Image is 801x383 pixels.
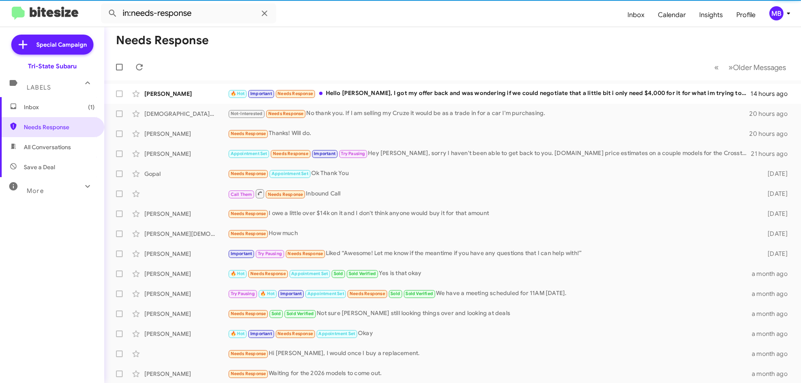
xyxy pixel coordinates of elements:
[228,269,752,278] div: Yes is that okay
[228,169,754,178] div: Ok Thank You
[24,143,71,151] span: All Conversations
[144,270,228,278] div: [PERSON_NAME]
[754,190,794,198] div: [DATE]
[723,59,791,76] button: Next
[27,187,44,195] span: More
[754,170,794,178] div: [DATE]
[751,90,794,98] div: 14 hours ago
[231,291,255,296] span: Try Pausing
[752,370,794,378] div: a month ago
[36,40,87,49] span: Special Campaign
[231,331,245,336] span: 🔥 Hot
[287,251,323,256] span: Needs Response
[769,6,783,20] div: MB
[231,111,263,116] span: Not-Interested
[231,311,266,316] span: Needs Response
[752,350,794,358] div: a month ago
[307,291,344,296] span: Appointment Set
[11,35,93,55] a: Special Campaign
[406,291,433,296] span: Sold Verified
[291,271,328,276] span: Appointment Set
[749,130,794,138] div: 20 hours ago
[228,309,752,318] div: Not sure [PERSON_NAME] still looking things over and looking at deals
[754,230,794,238] div: [DATE]
[268,192,303,197] span: Needs Response
[231,351,266,356] span: Needs Response
[88,103,95,111] span: (1)
[277,91,313,96] span: Needs Response
[228,209,754,218] div: I owe a little over $14k on it and I don't think anyone would buy it for that amount
[314,151,335,156] span: Important
[24,163,55,171] span: Save a Deal
[144,310,228,318] div: [PERSON_NAME]
[651,3,693,27] a: Calendar
[228,188,754,199] div: Inbound Call
[228,289,752,298] div: We have a meeting scheduled for 11AM [DATE].
[228,329,752,338] div: Okay
[730,3,762,27] a: Profile
[349,271,376,276] span: Sold Verified
[709,59,724,76] button: Previous
[273,151,308,156] span: Needs Response
[231,371,266,376] span: Needs Response
[350,291,385,296] span: Needs Response
[24,103,95,111] span: Inbox
[24,123,95,131] span: Needs Response
[268,111,304,116] span: Needs Response
[144,290,228,298] div: [PERSON_NAME]
[751,150,794,158] div: 21 hours ago
[231,171,266,176] span: Needs Response
[287,311,314,316] span: Sold Verified
[144,330,228,338] div: [PERSON_NAME]
[752,310,794,318] div: a month ago
[231,151,267,156] span: Appointment Set
[231,271,245,276] span: 🔥 Hot
[231,251,252,256] span: Important
[621,3,651,27] a: Inbox
[144,210,228,218] div: [PERSON_NAME]
[280,291,302,296] span: Important
[258,251,282,256] span: Try Pausing
[228,369,752,378] div: Waiting for the 2026 models to come out.
[277,331,313,336] span: Needs Response
[762,6,792,20] button: MB
[752,270,794,278] div: a month ago
[272,171,308,176] span: Appointment Set
[144,90,228,98] div: [PERSON_NAME]
[231,231,266,236] span: Needs Response
[228,249,754,258] div: Liked “Awesome! Let me know if the meantime if you have any questions that I can help with!”
[116,34,209,47] h1: Needs Response
[28,62,77,70] div: Tri-State Subaru
[231,131,266,136] span: Needs Response
[228,229,754,238] div: How much
[228,129,749,138] div: Thanks! Will do.
[334,271,343,276] span: Sold
[733,63,786,72] span: Older Messages
[728,62,733,73] span: »
[754,250,794,258] div: [DATE]
[710,59,791,76] nav: Page navigation example
[693,3,730,27] a: Insights
[318,331,355,336] span: Appointment Set
[272,311,281,316] span: Sold
[749,110,794,118] div: 20 hours ago
[390,291,400,296] span: Sold
[231,91,245,96] span: 🔥 Hot
[231,211,266,216] span: Needs Response
[231,192,252,197] span: Call Them
[144,370,228,378] div: [PERSON_NAME]
[228,149,751,158] div: Hey [PERSON_NAME], sorry I haven't been able to get back to you. [DOMAIN_NAME] price estimates on...
[144,110,228,118] div: [DEMOGRAPHIC_DATA][PERSON_NAME]
[752,290,794,298] div: a month ago
[714,62,719,73] span: «
[144,250,228,258] div: [PERSON_NAME]
[228,109,749,118] div: No thank you. If I am selling my Cruze it would be as a trade in for a car I'm purchasing.
[260,291,275,296] span: 🔥 Hot
[228,89,751,98] div: Hello [PERSON_NAME], I got my offer back and was wondering if we could negotiate that a little bi...
[27,84,51,91] span: Labels
[228,349,752,358] div: Hi [PERSON_NAME], I would once I buy a replacement.
[754,210,794,218] div: [DATE]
